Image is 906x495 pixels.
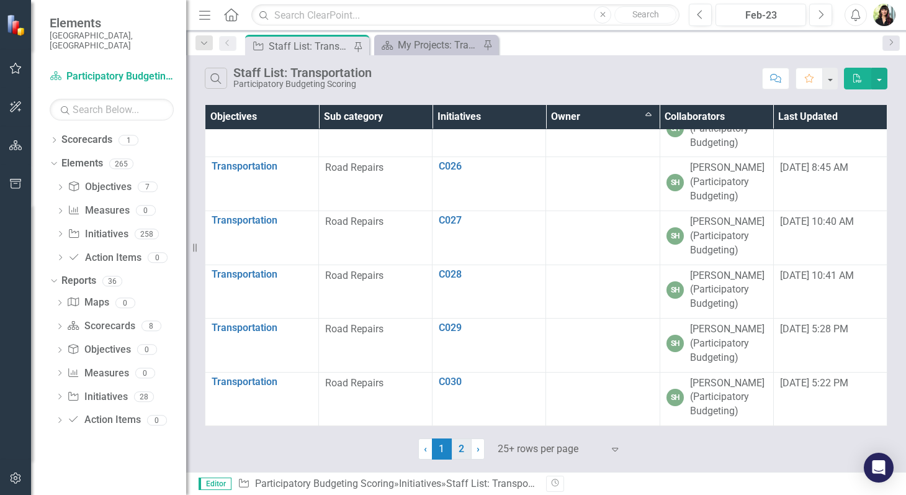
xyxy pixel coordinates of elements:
span: Road Repairs [325,161,383,173]
div: 0 [135,368,155,378]
td: Double-Click to Edit [319,157,433,211]
div: 8 [141,321,161,332]
span: Search [632,9,659,19]
a: C026 [439,161,539,172]
div: 0 [136,206,156,216]
div: 0 [137,345,157,355]
small: [GEOGRAPHIC_DATA], [GEOGRAPHIC_DATA] [50,30,174,51]
div: Staff List: Transportation [233,66,372,79]
div: [DATE] 8:45 AM [780,161,881,175]
a: Scorecards [61,133,112,147]
a: Maps [67,296,109,310]
a: Transportation [212,269,312,280]
a: Objectives [68,180,131,194]
div: SH [666,335,684,352]
td: Double-Click to Edit [319,265,433,319]
td: Double-Click to Edit Right Click for Context Menu [433,211,546,265]
td: Double-Click to Edit [319,211,433,265]
div: SH [666,281,684,299]
a: Scorecards [67,319,135,334]
span: Road Repairs [325,270,383,281]
div: 265 [109,158,133,169]
a: Participatory Budgeting Scoring [50,70,174,84]
td: Double-Click to Edit Right Click for Context Menu [205,157,319,211]
a: C027 [439,215,539,226]
td: Double-Click to Edit Right Click for Context Menu [433,157,546,211]
td: Double-Click to Edit Right Click for Context Menu [433,319,546,373]
td: Double-Click to Edit [546,103,660,157]
td: Double-Click to Edit [660,157,773,211]
input: Search Below... [50,99,174,120]
a: Measures [68,204,129,218]
a: Objectives [67,343,130,357]
div: Staff List: Transportation [446,478,557,489]
td: Double-Click to Edit [546,265,660,319]
div: 0 [148,252,168,263]
td: Double-Click to Edit [660,103,773,157]
div: 36 [102,276,122,286]
div: [PERSON_NAME] (Participatory Budgeting) [690,161,767,204]
div: [PERSON_NAME] (Participatory Budgeting) [690,215,767,258]
a: Transportation [212,215,312,226]
td: Double-Click to Edit [319,103,433,157]
td: Double-Click to Edit Right Click for Context Menu [433,103,546,157]
td: Double-Click to Edit Right Click for Context Menu [205,319,319,373]
span: Road Repairs [325,377,383,389]
div: [PERSON_NAME] (Participatory Budgeting) [690,376,767,419]
a: Action Items [67,413,140,427]
td: Double-Click to Edit Right Click for Context Menu [433,265,546,319]
div: 258 [135,229,159,239]
td: Double-Click to Edit Right Click for Context Menu [205,211,319,265]
div: My Projects: Transportation [398,37,480,53]
span: Road Repairs [325,216,383,227]
a: C028 [439,269,539,280]
div: [PERSON_NAME] (Participatory Budgeting) [690,322,767,365]
td: Double-Click to Edit [660,265,773,319]
div: [DATE] 5:22 PM [780,376,881,391]
div: 28 [134,391,154,402]
td: Double-Click to Edit [660,372,773,426]
div: 1 [119,135,138,145]
a: Participatory Budgeting Scoring [255,478,394,489]
a: Action Items [68,251,141,265]
a: Initiatives [68,227,128,242]
div: [PERSON_NAME] (Participatory Budgeting) [690,269,767,312]
div: 0 [115,297,135,308]
a: 2 [452,438,472,460]
input: Search ClearPoint... [251,4,679,26]
span: Editor [199,478,231,490]
a: Measures [67,366,128,381]
span: ‹ [424,443,427,455]
button: Feb-23 [715,4,806,26]
div: » » [238,477,537,491]
td: Double-Click to Edit Right Click for Context Menu [205,103,319,157]
span: 1 [432,438,452,460]
td: Double-Click to Edit Right Click for Context Menu [205,265,319,319]
button: Search [614,6,676,24]
a: Transportation [212,161,312,172]
a: Elements [61,157,103,171]
td: Double-Click to Edit [660,319,773,373]
a: Transportation [212,376,312,388]
td: Double-Click to Edit [319,372,433,426]
div: SH [666,389,684,406]
div: 7 [138,182,158,193]
img: Amanda Connell [873,4,895,26]
a: C030 [439,376,539,388]
div: Feb-23 [720,8,802,23]
a: Initiatives [399,478,441,489]
td: Double-Click to Edit Right Click for Context Menu [433,372,546,426]
td: Double-Click to Edit [319,319,433,373]
a: Transportation [212,322,312,334]
td: Double-Click to Edit [546,372,660,426]
a: Initiatives [67,390,127,404]
a: My Projects: Transportation [377,37,480,53]
div: [DATE] 5:28 PM [780,322,881,337]
td: Double-Click to Edit [546,319,660,373]
div: [DATE] 10:41 AM [780,269,881,283]
div: SH [666,174,684,191]
td: Double-Click to Edit [546,157,660,211]
span: Elements [50,16,174,30]
td: Double-Click to Edit [546,211,660,265]
div: Staff List: Transportation [269,39,351,54]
